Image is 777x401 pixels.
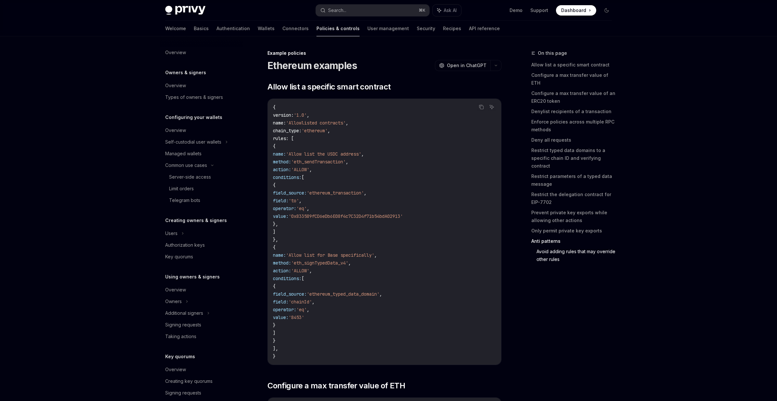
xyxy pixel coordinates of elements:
[165,273,220,281] h5: Using owners & signers
[273,346,278,351] span: ],
[417,21,435,36] a: Security
[531,189,617,207] a: Restrict the delegation contract for EIP-7702
[487,103,496,111] button: Ask AI
[165,298,182,305] div: Owners
[160,124,243,136] a: Overview
[444,7,457,14] span: Ask AI
[273,198,289,204] span: field:
[556,5,596,16] a: Dashboard
[282,21,309,36] a: Connectors
[273,151,286,157] span: name:
[160,195,243,206] a: Telegram bots
[165,69,206,77] h5: Owners & signers
[165,353,195,360] h5: Key quorums
[165,377,213,385] div: Creating key quorums
[447,62,487,69] span: Open in ChatGPT
[309,268,312,274] span: ,
[291,268,309,274] span: 'ALLOW'
[273,104,276,110] span: {
[273,120,283,126] span: name
[160,387,243,399] a: Signing requests
[531,70,617,88] a: Configure a max transfer value of ETH
[165,82,186,89] div: Overview
[307,190,364,196] span: 'ethereum_transaction'
[531,145,617,171] a: Restrict typed data domains to a specific chain ID and verifying contract
[165,321,201,329] div: Signing requests
[160,284,243,296] a: Overview
[273,182,276,188] span: {
[160,171,243,183] a: Server-side access
[289,213,403,219] span: '0x833589fCD6eDb6E08f4c7C32D4f71b54bdA02913'
[169,185,194,193] div: Limit orders
[367,21,409,36] a: User management
[165,6,205,15] img: dark logo
[165,93,223,101] div: Types of owners & signers
[286,136,294,141] span: : [
[316,21,360,36] a: Policies & controls
[531,135,617,145] a: Deny all requests
[273,299,289,305] span: field:
[312,299,314,305] span: ,
[291,167,309,172] span: 'ALLOW'
[510,7,523,14] a: Demo
[316,5,429,16] button: Search...⌘K
[165,309,203,317] div: Additional signers
[267,50,501,56] div: Example policies
[443,21,461,36] a: Recipes
[160,364,243,375] a: Overview
[273,338,276,344] span: }
[267,60,357,71] h1: Ethereum examples
[309,167,312,172] span: ,
[530,7,548,14] a: Support
[273,112,291,118] span: version
[165,217,227,224] h5: Creating owners & signers
[286,151,361,157] span: 'Allow list the USDC address'
[216,21,250,36] a: Authentication
[289,198,299,204] span: 'to'
[165,333,196,340] div: Taking actions
[165,161,207,169] div: Common use cases
[273,143,276,149] span: {
[294,112,307,118] span: '1.0'
[273,206,296,211] span: operator:
[273,159,291,165] span: method:
[307,206,309,211] span: ,
[165,230,178,237] div: Users
[328,6,346,14] div: Search...
[601,5,612,16] button: Toggle dark mode
[538,49,567,57] span: On this page
[273,190,307,196] span: field_source:
[160,375,243,387] a: Creating key quorums
[273,167,291,172] span: action:
[273,229,276,235] span: ]
[273,276,302,281] span: conditions:
[160,331,243,342] a: Taking actions
[160,183,243,195] a: Limit orders
[291,112,294,118] span: :
[289,299,312,305] span: 'chainId'
[561,7,586,14] span: Dashboard
[160,239,243,251] a: Authorization keys
[327,128,330,134] span: ,
[273,268,291,274] span: action:
[433,5,461,16] button: Ask AI
[160,251,243,263] a: Key quorums
[302,276,304,281] span: [
[165,150,202,158] div: Managed wallets
[273,353,276,359] span: }
[165,113,222,121] h5: Configuring your wallets
[273,322,276,328] span: }
[160,148,243,159] a: Managed wallets
[531,236,617,246] a: Anti patterns
[165,286,186,294] div: Overview
[273,283,276,289] span: {
[160,319,243,331] a: Signing requests
[273,314,289,320] span: value:
[273,128,299,134] span: chain_type
[273,260,291,266] span: method:
[273,221,278,227] span: },
[419,8,425,13] span: ⌘ K
[346,159,348,165] span: ,
[469,21,500,36] a: API reference
[286,252,374,258] span: 'Allow list for Base specifically'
